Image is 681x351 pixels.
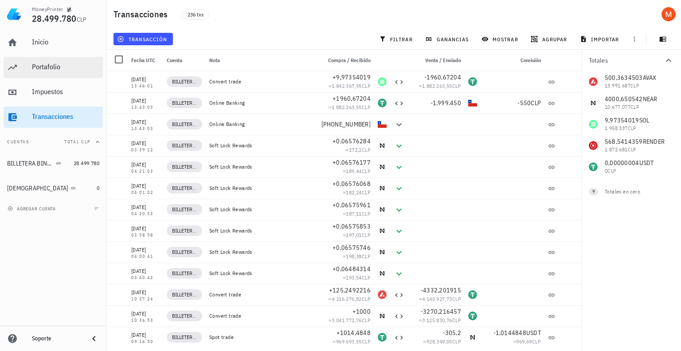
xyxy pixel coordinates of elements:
[419,296,461,302] span: ≈
[333,338,371,345] span: ≈
[468,99,477,107] div: CLP-icon
[517,99,531,107] span: -550
[131,126,160,131] div: 13:43:03
[343,274,371,281] span: ≈
[209,291,314,298] div: Convert trade
[378,333,387,342] div: USDT-icon
[32,12,77,24] span: 28.499.780
[209,185,314,192] div: Soft Lock Rewards
[332,83,362,89] span: 1.842.367,95
[333,73,371,81] span: +9,97354019
[172,333,197,342] span: BILLETERA BINANCE
[333,222,371,230] span: +0,06575853
[321,120,371,128] span: [PHONE_NUMBER]
[209,334,314,341] div: Spot trade
[468,77,477,86] div: USDT-icon
[362,317,371,323] span: CLP
[427,35,469,43] span: ganancias
[32,335,82,342] div: Soporte
[209,312,314,319] div: Convert trade
[329,104,371,110] span: ≈
[481,50,544,71] div: Comisión
[378,162,387,171] div: NEAR-icon
[422,296,452,302] span: 4.140.927,73
[209,57,220,63] span: Nota
[333,201,371,209] span: +0,06575961
[131,148,160,152] div: 03:39:12
[362,253,371,260] span: CLP
[362,104,371,110] span: CLP
[131,267,160,276] div: [DATE]
[589,57,663,63] div: Totales
[378,99,387,107] div: USDT-icon
[337,329,371,337] span: +1014,4848
[333,180,371,188] span: +0,06576068
[7,160,54,167] div: BILLETERA BINANCE
[532,35,567,43] span: agrupar
[343,168,371,174] span: ≈
[209,99,314,106] div: Online Banking
[5,204,60,213] button: agregar cuenta
[332,317,362,323] span: 3.041.772,76
[131,339,160,344] div: 09:16:50
[378,141,387,150] div: NEAR-icon
[32,38,99,46] div: Inicio
[131,309,160,318] div: [DATE]
[346,168,361,174] span: 189,44
[452,83,461,89] span: CLP
[423,338,461,345] span: ≈
[424,73,461,81] span: -1960,67204
[172,184,197,193] span: BILLETERA BINANCE
[381,35,413,43] span: filtrar
[209,163,314,170] div: Soft Lock Rewards
[172,312,197,320] span: BILLETERA BINANCE
[172,269,197,278] span: BILLETERA BINANCE
[346,232,361,238] span: 197,01
[113,33,173,45] button: transacción
[131,190,160,195] div: 04:01:02
[362,210,371,217] span: CLP
[131,245,160,254] div: [DATE]
[172,162,197,171] span: BILLETERA BINANCE
[113,7,171,21] h1: Transacciones
[131,160,160,169] div: [DATE]
[478,33,524,45] button: mostrar
[362,274,371,281] span: CLP
[32,87,99,96] div: Impuestos
[422,83,452,89] span: 1.882.263,55
[378,205,387,214] div: NEAR-icon
[343,253,371,260] span: ≈
[131,212,160,216] div: 04:20:53
[131,331,160,339] div: [DATE]
[582,35,619,43] span: importar
[468,312,477,320] div: USDT-icon
[532,338,541,345] span: CLP
[378,77,387,86] div: SOL-icon
[378,312,387,320] div: NEAR-icon
[343,210,371,217] span: ≈
[131,318,160,323] div: 10:36:53
[172,141,197,150] span: BILLETERA BINANCE
[131,276,160,280] div: 03:40:42
[4,131,103,153] button: CuentasTotal CLP
[131,297,160,301] div: 10:37:24
[362,232,371,238] span: CLP
[172,99,197,107] span: BILLETERA BINANCE
[131,75,160,84] div: [DATE]
[131,288,160,297] div: [DATE]
[7,185,69,192] div: [DEMOGRAPHIC_DATA]
[188,10,204,20] span: 236 txs
[346,274,361,281] span: 193,54
[468,290,477,299] div: USDT-icon
[4,82,103,103] a: Impuestos
[343,232,371,238] span: ≈
[131,84,160,88] div: 13:46:01
[362,146,371,153] span: CLP
[378,226,387,235] div: NEAR-icon
[32,63,99,71] div: Portafolio
[329,286,371,294] span: +125,2492216
[452,317,461,323] span: CLP
[119,35,167,43] span: transacción
[362,338,371,345] span: CLP
[531,99,541,107] span: CLP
